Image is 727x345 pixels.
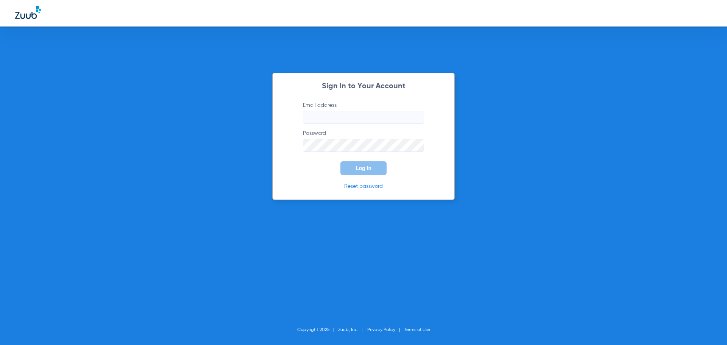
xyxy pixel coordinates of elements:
img: Zuub Logo [15,6,41,19]
a: Terms of Use [404,328,430,332]
label: Email address [303,101,424,124]
span: Log In [356,165,371,171]
button: Log In [340,161,387,175]
h2: Sign In to Your Account [292,83,435,90]
a: Reset password [344,184,383,189]
input: Password [303,139,424,152]
input: Email address [303,111,424,124]
label: Password [303,130,424,152]
a: Privacy Policy [367,328,395,332]
li: Copyright 2025 [297,326,338,334]
li: Zuub, Inc. [338,326,367,334]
